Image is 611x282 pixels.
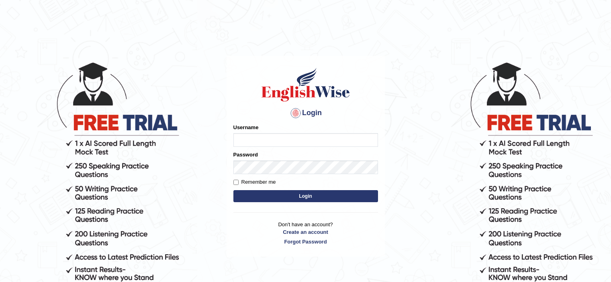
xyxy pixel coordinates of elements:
[233,178,276,186] label: Remember me
[233,180,239,185] input: Remember me
[233,228,378,236] a: Create an account
[233,190,378,202] button: Login
[233,238,378,245] a: Forgot Password
[260,67,351,103] img: Logo of English Wise sign in for intelligent practice with AI
[233,221,378,245] p: Don't have an account?
[233,151,258,158] label: Password
[233,107,378,120] h4: Login
[233,124,259,131] label: Username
